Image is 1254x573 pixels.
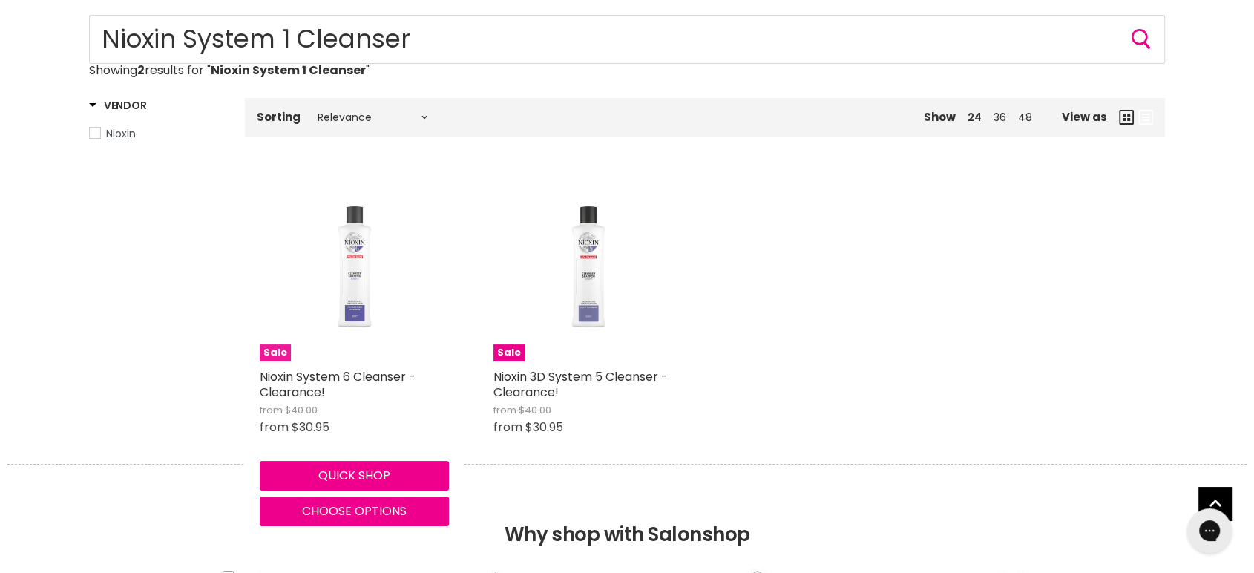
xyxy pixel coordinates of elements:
[493,403,516,417] span: from
[257,111,301,123] label: Sorting
[260,344,291,361] span: Sale
[924,109,956,125] span: Show
[89,125,226,142] a: Nioxin
[260,419,289,436] span: from
[1180,503,1239,558] iframe: Gorgias live chat messenger
[211,62,366,79] strong: Nioxin System 1 Cleanser
[1198,487,1232,525] span: Back to top
[525,172,651,361] img: Nioxin 3D System 5 Cleanser - Clearance!
[1198,487,1232,520] a: Back to top
[994,110,1006,125] a: 36
[89,98,146,113] h3: Vendor
[493,172,683,361] a: Nioxin 3D System 5 Cleanser - Clearance!Sale
[137,62,145,79] strong: 2
[519,403,551,417] span: $40.00
[1062,111,1107,123] span: View as
[7,464,1247,569] h2: Why shop with Salonshop
[292,172,418,361] img: Nioxin System 6 Cleanser - Clearance!
[525,419,563,436] span: $30.95
[493,368,668,401] a: Nioxin 3D System 5 Cleanser - Clearance!
[260,461,449,491] button: Quick shop
[89,15,1165,64] input: Search
[89,64,1165,77] p: Showing results for " "
[106,126,136,141] span: Nioxin
[260,497,449,526] button: Choose options
[260,172,449,361] a: Nioxin System 6 Cleanser - Clearance!Sale
[968,110,982,125] a: 24
[302,502,407,520] span: Choose options
[1129,27,1153,51] button: Search
[292,419,329,436] span: $30.95
[89,15,1165,64] form: Product
[260,403,283,417] span: from
[493,344,525,361] span: Sale
[493,419,522,436] span: from
[1018,110,1032,125] a: 48
[285,403,318,417] span: $40.00
[260,368,416,401] a: Nioxin System 6 Cleanser - Clearance!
